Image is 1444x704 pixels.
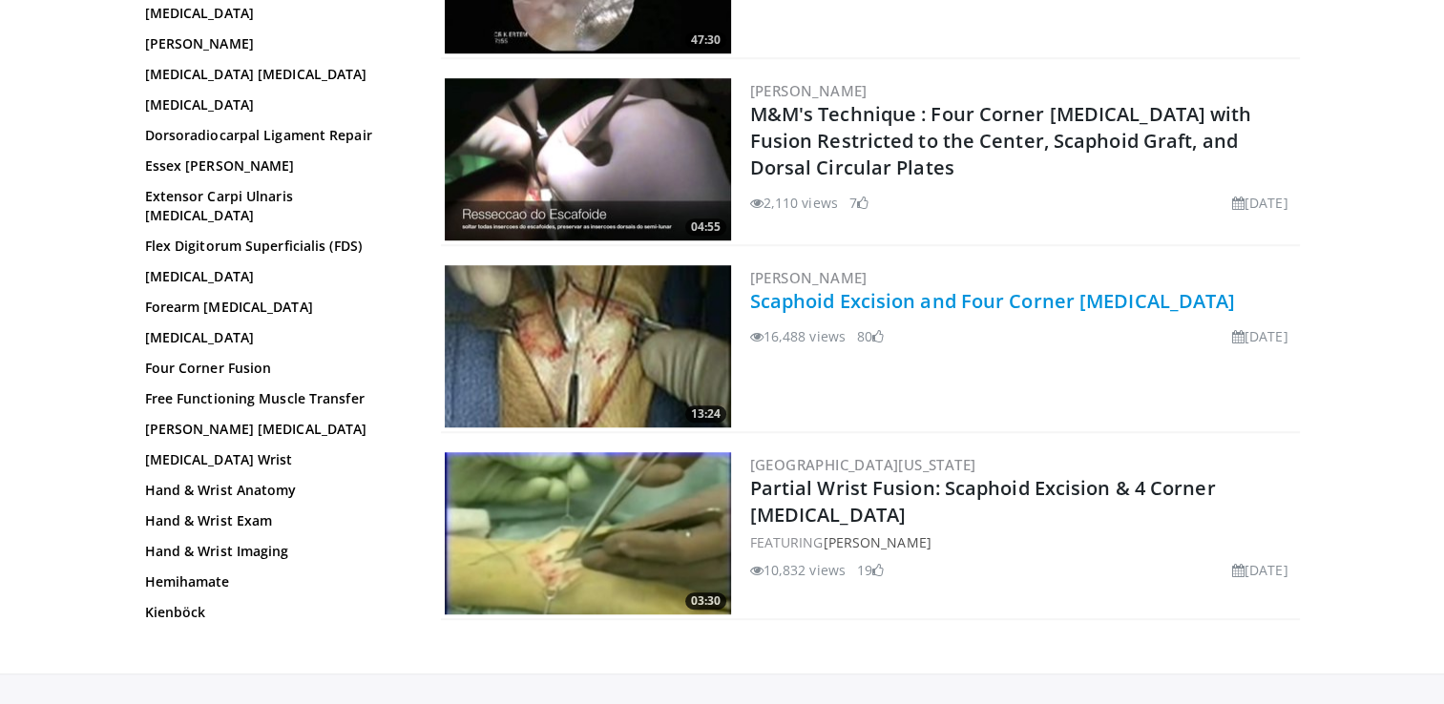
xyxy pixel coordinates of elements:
a: Essex [PERSON_NAME] [145,156,403,176]
a: Hand & Wrist Exam [145,511,403,530]
li: 2,110 views [750,193,838,213]
a: Extensor Carpi Ulnaris [MEDICAL_DATA] [145,187,403,225]
span: 04:55 [685,218,726,236]
a: [GEOGRAPHIC_DATA][US_STATE] [750,455,976,474]
a: 04:55 [445,78,731,240]
a: Kienböck [145,603,403,622]
a: Flex Digitorum Superficialis (FDS) [145,237,403,256]
span: 47:30 [685,31,726,49]
a: Hand & Wrist Anatomy [145,481,403,500]
li: [DATE] [1232,560,1288,580]
a: Lunotriquetral Dissociation [145,633,403,652]
a: 03:30 [445,452,731,614]
li: [DATE] [1232,326,1288,346]
a: Partial Wrist Fusion: Scaphoid Excision & 4 Corner [MEDICAL_DATA] [750,475,1216,528]
a: [PERSON_NAME] [145,34,403,53]
a: M&M's Technique : Four Corner [MEDICAL_DATA] with Fusion Restricted to the Center, Scaphoid Graft... [750,101,1252,180]
li: 19 [857,560,884,580]
a: Four Corner Fusion [145,359,403,378]
a: [MEDICAL_DATA] [145,267,403,286]
a: [PERSON_NAME] [823,533,931,551]
a: [PERSON_NAME] [MEDICAL_DATA] [145,420,403,439]
div: FEATURING [750,532,1296,552]
li: 10,832 views [750,560,846,580]
a: Free Functioning Muscle Transfer [145,389,403,408]
li: [DATE] [1232,193,1288,213]
span: 13:24 [685,405,726,423]
a: [PERSON_NAME] [750,81,868,100]
a: Hand & Wrist Imaging [145,542,403,561]
a: Hemihamate [145,572,403,591]
a: [MEDICAL_DATA] [MEDICAL_DATA] [145,65,403,84]
a: Dorsoradiocarpal Ligament Repair [145,126,403,145]
a: Scaphoid Excision and Four Corner [MEDICAL_DATA] [750,288,1236,314]
li: 16,488 views [750,326,846,346]
span: 03:30 [685,592,726,610]
a: [MEDICAL_DATA] [145,95,403,114]
img: 38789_0000_3.png.300x170_q85_crop-smart_upscale.jpg [445,452,731,614]
li: 80 [857,326,884,346]
img: 315776_0000_1.png.300x170_q85_crop-smart_upscale.jpg [445,78,731,240]
a: 13:24 [445,265,731,427]
a: [MEDICAL_DATA] [145,4,403,23]
a: [MEDICAL_DATA] Wrist [145,450,403,469]
img: scaphoid_excision_four_corner1_100004860_3.jpg.300x170_q85_crop-smart_upscale.jpg [445,265,731,427]
li: 7 [849,193,868,213]
a: [PERSON_NAME] [750,268,868,287]
a: Forearm [MEDICAL_DATA] [145,298,403,317]
a: [MEDICAL_DATA] [145,328,403,347]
